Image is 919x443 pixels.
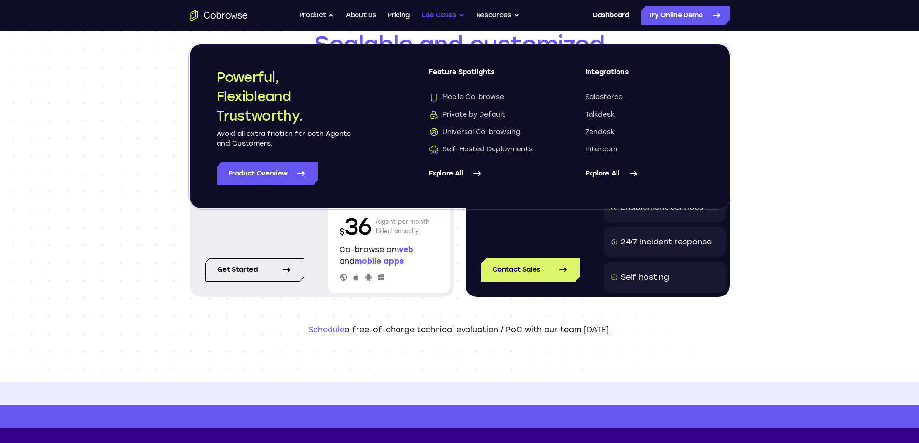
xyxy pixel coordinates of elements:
[355,256,404,266] span: mobile apps
[585,110,615,120] span: Talkdesk
[585,127,615,137] span: Zendesk
[217,67,352,125] h2: Powerful, Flexible and Trustworthy.
[476,6,520,25] button: Resources
[217,162,318,185] a: Product Overview
[429,110,439,120] img: Private by Default
[481,258,580,282] a: Contact Sales
[593,6,629,25] a: Dashboard
[346,6,376,25] a: About us
[621,236,712,248] div: 24/7 Incident response
[429,127,547,137] a: Universal Co-browsingUniversal Co-browsing
[308,325,344,334] a: Schedule
[339,211,372,242] p: 36
[429,110,547,120] a: Private by DefaultPrivate by Default
[376,211,430,242] p: /agent per month billed annually
[217,129,352,148] p: Avoid all extra friction for both Agents and Customers.
[429,93,547,102] a: Mobile Co-browseMobile Co-browse
[190,324,730,336] p: a free-of-charge technical evaluation / PoC with our team [DATE].
[585,145,617,154] span: Intercom
[585,127,703,137] a: Zendesk
[585,110,703,120] a: Talkdesk
[299,6,335,25] button: Product
[585,93,703,102] a: Salesforce
[585,93,623,102] span: Salesforce
[387,6,410,25] a: Pricing
[585,145,703,154] a: Intercom
[190,29,730,60] span: Scalable and customized
[641,6,730,25] a: Try Online Demo
[429,93,439,102] img: Mobile Co-browse
[429,145,547,154] a: Self-Hosted DeploymentsSelf-Hosted Deployments
[585,162,703,185] a: Explore All
[339,244,439,267] p: Co-browse on and
[429,110,505,120] span: Private by Default
[190,10,247,21] a: Go to the home page
[429,145,439,154] img: Self-Hosted Deployments
[429,67,547,85] span: Feature Spotlights
[205,258,304,282] a: Get started
[429,93,504,102] span: Mobile Co-browse
[585,67,703,85] span: Integrations
[421,6,465,25] button: Use Cases
[397,245,413,254] span: web
[429,127,520,137] span: Universal Co-browsing
[621,271,669,283] div: Self hosting
[339,227,345,237] span: $
[429,127,439,137] img: Universal Co-browsing
[429,162,547,185] a: Explore All
[429,145,533,154] span: Self-Hosted Deployments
